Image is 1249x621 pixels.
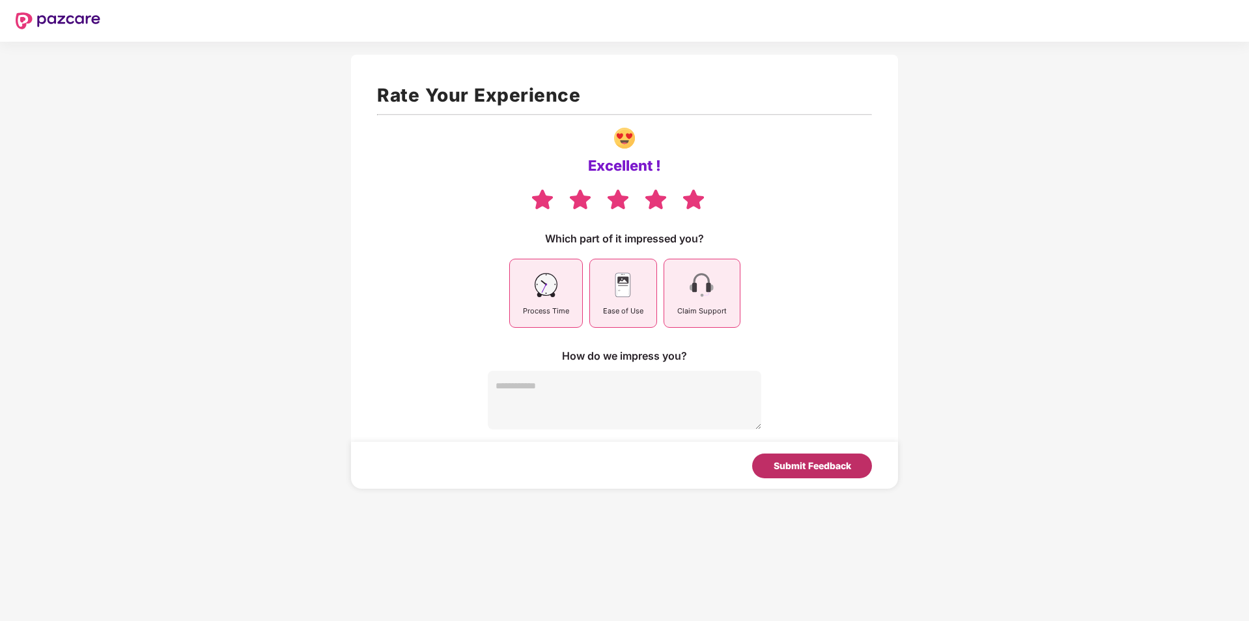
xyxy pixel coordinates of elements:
div: Process Time [523,305,569,317]
div: Submit Feedback [774,459,851,473]
div: Claim Support [677,305,727,317]
img: svg+xml;base64,PHN2ZyBpZD0iR3JvdXBfNDI1NDUiIGRhdGEtbmFtZT0iR3JvdXAgNDI1NDUiIHhtbG5zPSJodHRwOi8vd3... [614,128,635,149]
div: Excellent ! [588,156,661,175]
div: Which part of it impressed you? [545,231,704,246]
img: svg+xml;base64,PHN2ZyB4bWxucz0iaHR0cDovL3d3dy53My5vcmcvMjAwMC9zdmciIHdpZHRoPSIzOCIgaGVpZ2h0PSIzNS... [530,188,555,210]
img: svg+xml;base64,PHN2ZyB4bWxucz0iaHR0cDovL3d3dy53My5vcmcvMjAwMC9zdmciIHdpZHRoPSI0NSIgaGVpZ2h0PSI0NS... [608,270,638,300]
img: svg+xml;base64,PHN2ZyB4bWxucz0iaHR0cDovL3d3dy53My5vcmcvMjAwMC9zdmciIHdpZHRoPSIzOCIgaGVpZ2h0PSIzNS... [568,188,593,210]
img: svg+xml;base64,PHN2ZyB4bWxucz0iaHR0cDovL3d3dy53My5vcmcvMjAwMC9zdmciIHdpZHRoPSIzOCIgaGVpZ2h0PSIzNS... [681,188,706,210]
img: svg+xml;base64,PHN2ZyB4bWxucz0iaHR0cDovL3d3dy53My5vcmcvMjAwMC9zdmciIHdpZHRoPSI0NSIgaGVpZ2h0PSI0NS... [687,270,716,300]
img: svg+xml;base64,PHN2ZyB4bWxucz0iaHR0cDovL3d3dy53My5vcmcvMjAwMC9zdmciIHdpZHRoPSIzOCIgaGVpZ2h0PSIzNS... [606,188,630,210]
div: Ease of Use [603,305,643,317]
h1: Rate Your Experience [377,81,872,109]
img: svg+xml;base64,PHN2ZyB4bWxucz0iaHR0cDovL3d3dy53My5vcmcvMjAwMC9zdmciIHdpZHRoPSI0NSIgaGVpZ2h0PSI0NS... [531,270,561,300]
div: How do we impress you? [562,349,687,363]
img: svg+xml;base64,PHN2ZyB4bWxucz0iaHR0cDovL3d3dy53My5vcmcvMjAwMC9zdmciIHdpZHRoPSIzOCIgaGVpZ2h0PSIzNS... [643,188,668,210]
img: New Pazcare Logo [16,12,100,29]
